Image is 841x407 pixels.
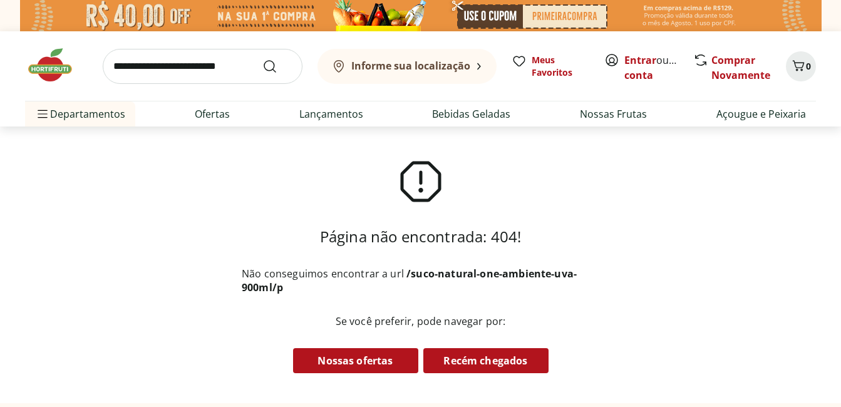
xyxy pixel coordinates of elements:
[242,267,577,294] b: /suco-natural-one-ambiente-uva-900ml/p
[293,348,418,373] a: Nossas ofertas
[320,227,521,247] h3: Página não encontrada: 404!
[532,54,589,79] span: Meus Favoritos
[711,53,770,82] a: Comprar Novamente
[624,53,680,83] span: ou
[195,106,230,121] a: Ofertas
[423,348,549,373] a: Recém chegados
[262,59,292,74] button: Submit Search
[716,106,806,121] a: Açougue e Peixaria
[299,106,363,121] a: Lançamentos
[35,99,125,129] span: Departamentos
[25,46,88,84] img: Hortifruti
[786,51,816,81] button: Carrinho
[580,106,647,121] a: Nossas Frutas
[242,267,599,294] p: Não conseguimos encontrar a url
[317,49,497,84] button: Informe sua localização
[512,54,589,79] a: Meus Favoritos
[35,99,50,129] button: Menu
[806,60,811,72] span: 0
[242,314,599,328] p: Se você preferir, pode navegar por:
[103,49,302,84] input: search
[624,53,693,82] a: Criar conta
[624,53,656,67] a: Entrar
[432,106,510,121] a: Bebidas Geladas
[351,59,470,73] b: Informe sua localização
